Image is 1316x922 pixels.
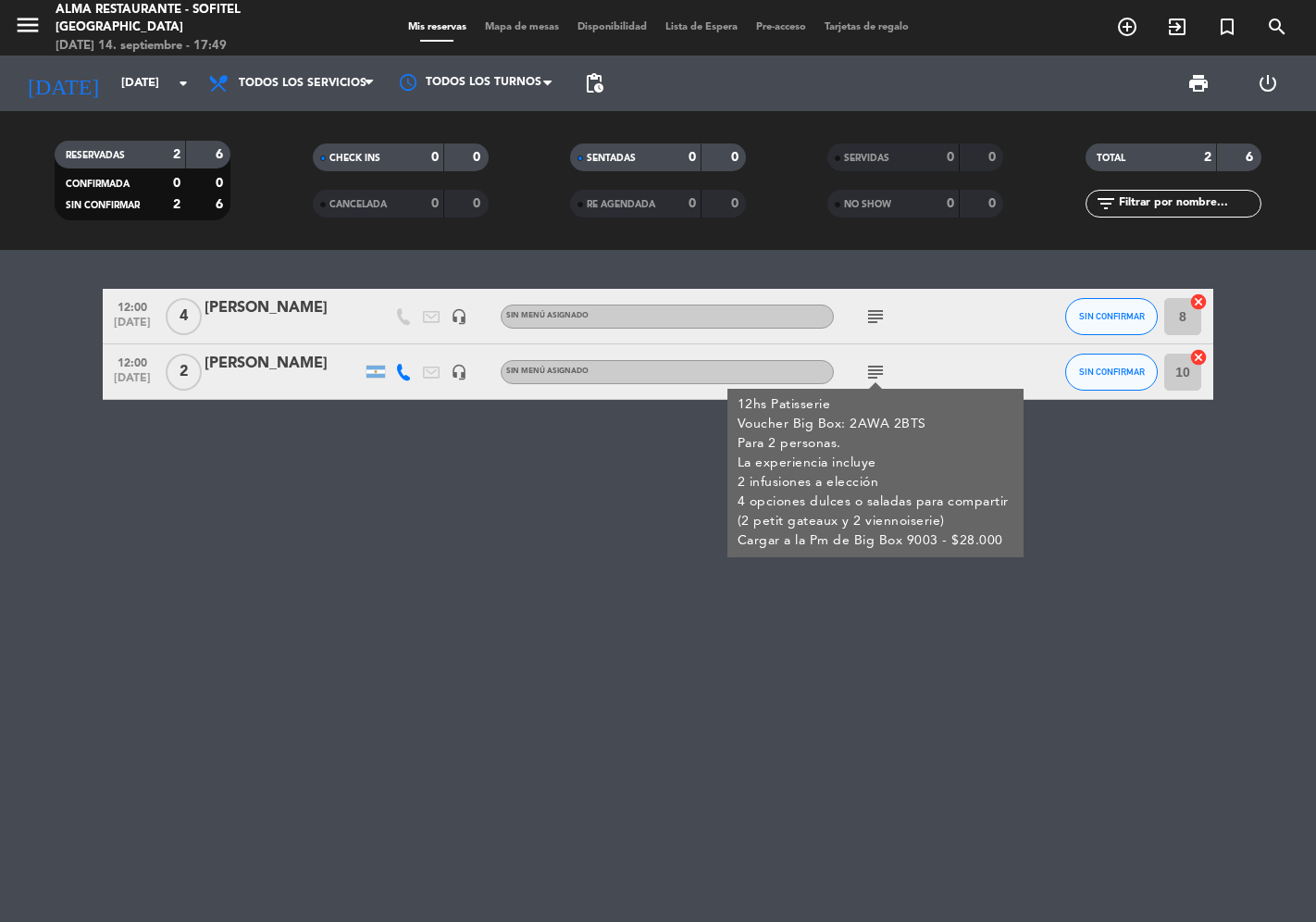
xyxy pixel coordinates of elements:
[173,177,180,190] strong: 0
[587,154,636,163] span: SENTADAS
[1097,154,1125,163] span: TOTAL
[1117,193,1260,214] input: Filtrar por nombre...
[947,197,954,210] strong: 0
[431,151,439,164] strong: 0
[14,63,112,104] i: [DATE]
[731,151,742,164] strong: 0
[1095,193,1117,215] i: filter_list
[988,151,999,164] strong: 0
[216,148,227,161] strong: 6
[1189,348,1208,367] i: cancel
[14,11,42,39] i: menu
[1189,293,1208,311] i: cancel
[1257,72,1279,94] i: power_settings_new
[109,317,155,338] span: [DATE]
[173,148,180,161] strong: 2
[109,295,155,317] span: 12:00
[216,177,227,190] strong: 0
[844,200,891,209] span: NO SHOW
[56,37,316,56] div: [DATE] 14. septiembre - 17:49
[1116,16,1138,38] i: add_circle_outline
[864,305,887,328] i: subject
[66,201,140,210] span: SIN CONFIRMAR
[988,197,999,210] strong: 0
[1065,354,1158,391] button: SIN CONFIRMAR
[14,11,42,45] button: menu
[205,296,362,320] div: [PERSON_NAME]
[66,180,130,189] span: CONFIRMADA
[506,368,589,375] span: Sin menú asignado
[1079,367,1145,377] span: SIN CONFIRMAR
[947,151,954,164] strong: 0
[506,312,589,319] span: Sin menú asignado
[844,154,889,163] span: SERVIDAS
[815,22,918,32] span: Tarjetas de regalo
[587,200,655,209] span: RE AGENDADA
[583,72,605,94] span: pending_actions
[473,197,484,210] strong: 0
[747,22,815,32] span: Pre-acceso
[56,1,316,37] div: Alma restaurante - Sofitel [GEOGRAPHIC_DATA]
[731,197,742,210] strong: 0
[656,22,747,32] span: Lista de Espera
[109,351,155,372] span: 12:00
[329,200,387,209] span: CANCELADA
[431,197,439,210] strong: 0
[738,395,1014,551] div: 12hs Patisserie Voucher Big Box: 2AWA 2BTS Para 2 personas. La experiencia incluye 2 infusiones a...
[166,298,202,335] span: 4
[1234,56,1303,111] div: LOG OUT
[1079,311,1145,321] span: SIN CONFIRMAR
[473,151,484,164] strong: 0
[568,22,656,32] span: Disponibilidad
[173,198,180,211] strong: 2
[66,151,125,160] span: RESERVADAS
[451,308,467,325] i: headset_mic
[1246,151,1257,164] strong: 6
[1216,16,1238,38] i: turned_in_not
[864,361,887,383] i: subject
[216,198,227,211] strong: 6
[1065,298,1158,335] button: SIN CONFIRMAR
[205,352,362,376] div: [PERSON_NAME]
[689,197,696,210] strong: 0
[109,372,155,393] span: [DATE]
[329,154,380,163] span: CHECK INS
[1166,16,1188,38] i: exit_to_app
[166,354,202,391] span: 2
[1187,72,1210,94] span: print
[172,72,194,94] i: arrow_drop_down
[476,22,568,32] span: Mapa de mesas
[399,22,476,32] span: Mis reservas
[1266,16,1288,38] i: search
[451,364,467,380] i: headset_mic
[239,77,366,90] span: Todos los servicios
[689,151,696,164] strong: 0
[1204,151,1211,164] strong: 2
